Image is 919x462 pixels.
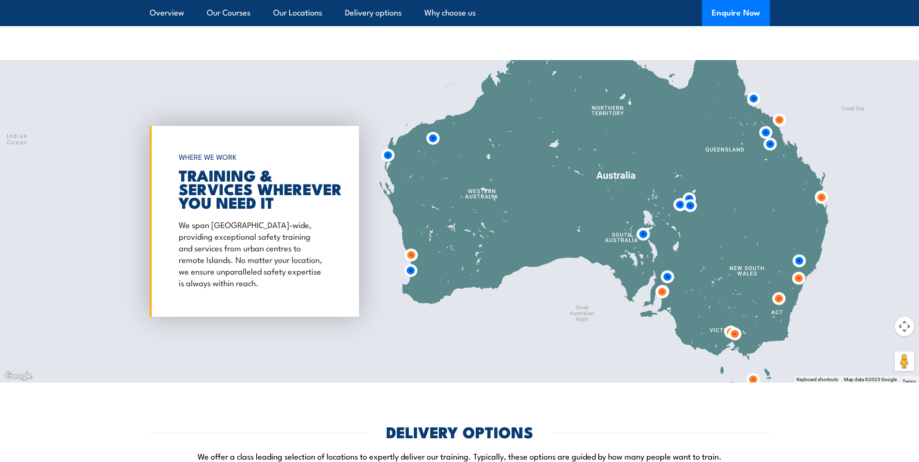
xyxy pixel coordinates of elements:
img: Google [2,370,34,383]
a: Terms (opens in new tab) [903,379,916,384]
button: Map camera controls [895,317,914,336]
span: Map data ©2025 Google [844,377,897,382]
h2: TRAINING & SERVICES WHEREVER YOU NEED IT [179,168,325,209]
h6: WHERE WE WORK [179,148,325,166]
button: Drag Pegman onto the map to open Street View [895,352,914,371]
p: We span [GEOGRAPHIC_DATA]-wide, providing exceptional safety training and services from urban cen... [179,218,325,288]
p: We offer a class leading selection of locations to expertly deliver our training. Typically, thes... [150,450,770,462]
button: Keyboard shortcuts [796,376,838,383]
h2: DELIVERY OPTIONS [386,425,533,438]
a: Open this area in Google Maps (opens a new window) [2,370,34,383]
